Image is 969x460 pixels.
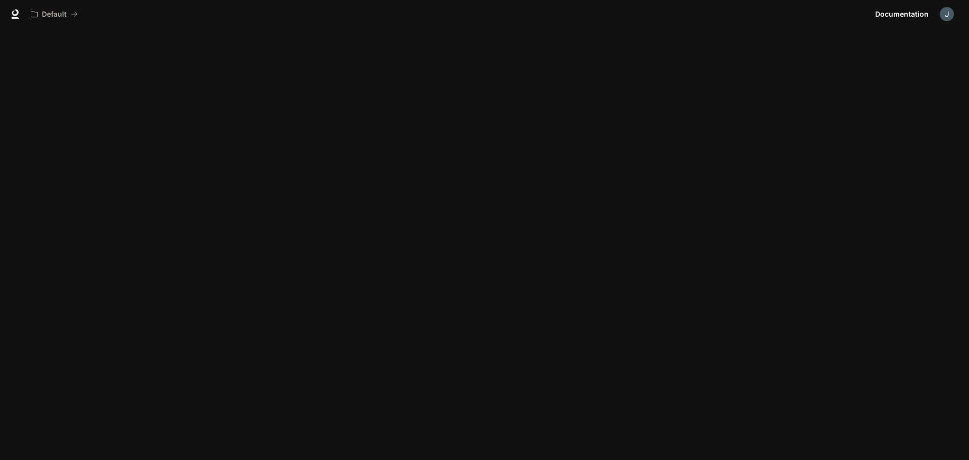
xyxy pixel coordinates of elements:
[937,4,957,24] button: User avatar
[26,4,82,24] button: All workspaces
[42,10,67,19] p: Default
[940,7,954,21] img: User avatar
[875,8,929,21] span: Documentation
[871,4,933,24] a: Documentation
